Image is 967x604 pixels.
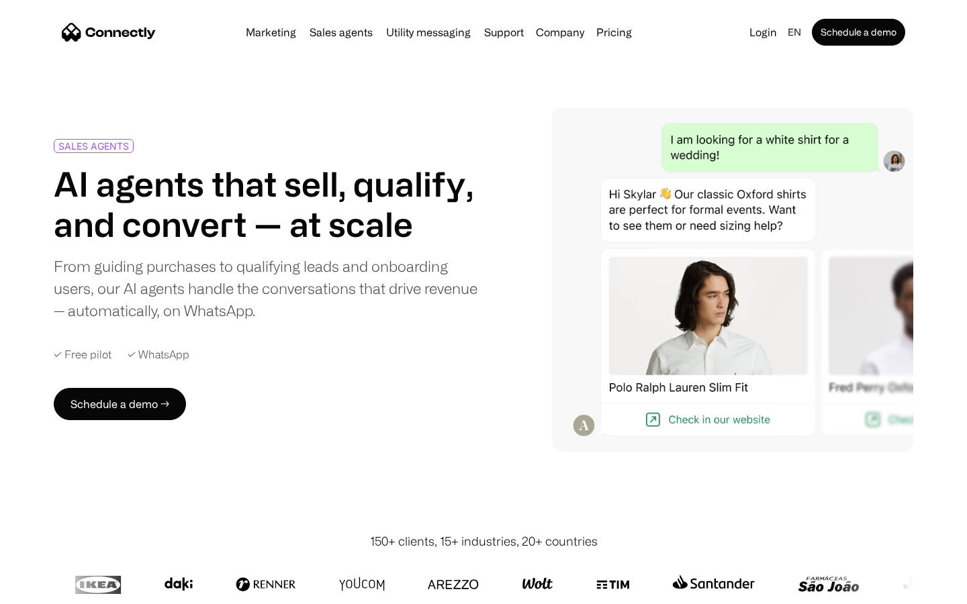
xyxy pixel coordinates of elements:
[54,255,478,321] div: From guiding purchases to qualifying leads and onboarding users, our AI agents handle the convers...
[788,23,801,42] div: en
[812,19,905,46] a: Schedule a demo
[58,141,129,151] div: SALES AGENTS
[381,27,476,38] a: Utility messaging
[128,348,189,361] div: ✓ WhatsApp
[536,23,584,42] div: Company
[27,581,81,599] ul: Language list
[240,27,302,38] a: Marketing
[54,348,111,361] div: ✓ Free pilot
[13,579,81,599] aside: Language selected: English
[591,27,637,38] a: Pricing
[304,27,378,38] a: Sales agents
[370,532,598,550] div: 150+ clients, 15+ industries, 20+ countries
[744,23,782,42] a: Login
[54,388,186,420] a: Schedule a demo →
[54,164,478,244] h1: AI agents that sell, qualify, and convert — at scale
[479,27,529,38] a: Support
